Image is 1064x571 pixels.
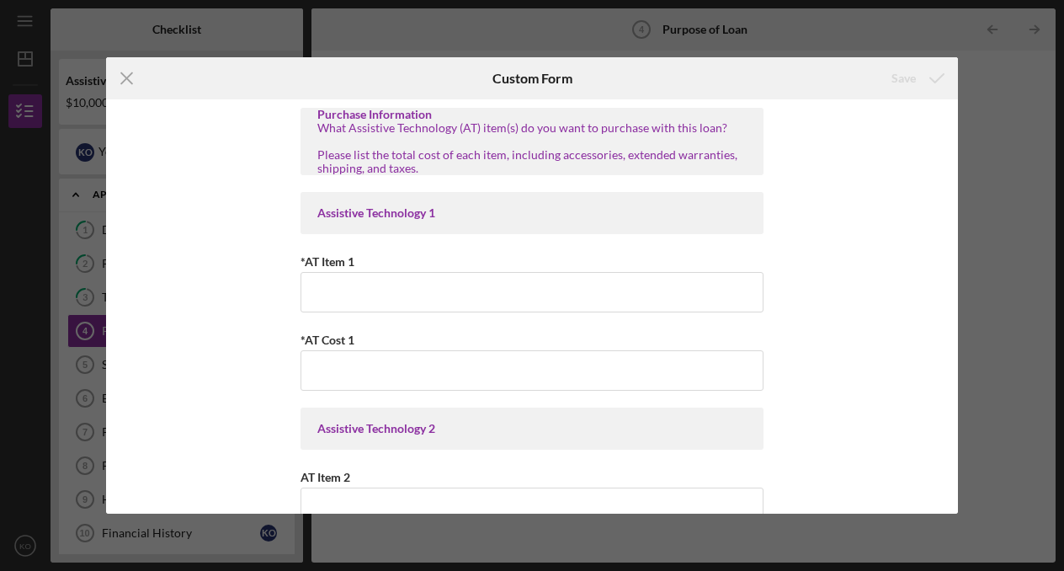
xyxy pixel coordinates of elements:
div: Purchase Information [317,108,747,121]
button: Save [875,61,958,95]
div: Assistive Technology 1 [317,206,747,220]
div: Assistive Technology 2 [317,422,747,435]
label: AT Item 2 [301,470,350,484]
div: What Assistive Technology (AT) item(s) do you want to purchase with this loan? Please list the to... [317,121,747,175]
label: *AT Cost 1 [301,333,354,347]
div: Save [891,61,916,95]
h6: Custom Form [492,71,572,86]
label: *AT Item 1 [301,254,354,269]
